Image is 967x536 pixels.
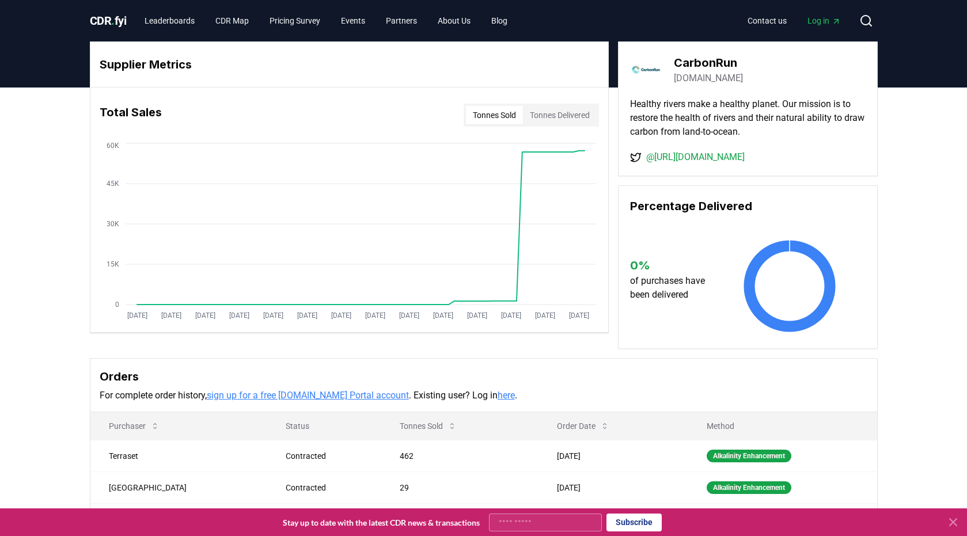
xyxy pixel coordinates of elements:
span: . [111,14,115,28]
td: Terraset [90,440,267,472]
tspan: [DATE] [263,311,283,320]
h3: Supplier Metrics [100,56,599,73]
a: Events [332,10,374,31]
h3: Orders [100,368,868,385]
tspan: 0 [115,301,119,309]
a: Blog [482,10,517,31]
a: @[URL][DOMAIN_NAME] [646,150,745,164]
button: Purchaser [100,415,169,438]
span: CDR fyi [90,14,127,28]
div: Alkalinity Enhancement [707,481,791,494]
div: Contracted [286,450,372,462]
td: [DATE] [539,440,688,472]
tspan: [DATE] [534,311,555,320]
tspan: 45K [107,180,119,188]
p: Status [276,420,372,432]
div: Alkalinity Enhancement [707,450,791,462]
tspan: [DATE] [229,311,249,320]
tspan: [DATE] [331,311,351,320]
tspan: [DATE] [500,311,521,320]
td: Frontier Buyers [90,503,267,535]
a: CDR.fyi [90,13,127,29]
button: Tonnes Sold [466,106,523,124]
p: For complete order history, . Existing user? Log in . [100,389,868,402]
tspan: 15K [107,260,119,268]
h3: Total Sales [100,104,162,127]
a: Contact us [738,10,796,31]
td: [GEOGRAPHIC_DATA] [90,472,267,503]
tspan: [DATE] [297,311,317,320]
td: [DATE] [539,472,688,503]
a: Partners [377,10,426,31]
h3: 0 % [630,257,716,274]
tspan: [DATE] [195,311,215,320]
a: About Us [428,10,480,31]
tspan: [DATE] [161,311,181,320]
button: Tonnes Delivered [523,106,597,124]
p: Healthy rivers make a healthy planet. Our mission is to restore the health of rivers and their na... [630,97,866,139]
td: [DATE] [539,503,688,535]
h3: Percentage Delivered [630,197,866,215]
tspan: [DATE] [568,311,589,320]
p: of purchases have been delivered [630,274,716,302]
tspan: [DATE] [399,311,419,320]
td: 29 [381,472,539,503]
nav: Main [738,10,850,31]
tspan: [DATE] [467,311,487,320]
a: Log in [798,10,850,31]
td: 55,442 [381,503,539,535]
p: Method [697,420,867,432]
tspan: [DATE] [127,311,147,320]
tspan: 60K [107,142,119,150]
a: [DOMAIN_NAME] [674,71,743,85]
td: 462 [381,440,539,472]
tspan: [DATE] [433,311,453,320]
h3: CarbonRun [674,54,743,71]
img: CarbonRun-logo [630,54,662,86]
a: here [498,390,515,401]
nav: Main [135,10,517,31]
a: sign up for a free [DOMAIN_NAME] Portal account [207,390,409,401]
span: Log in [807,15,841,26]
button: Tonnes Sold [390,415,466,438]
a: Pricing Survey [260,10,329,31]
div: Contracted [286,482,372,493]
a: Leaderboards [135,10,204,31]
tspan: [DATE] [365,311,385,320]
tspan: 30K [107,220,119,228]
a: CDR Map [206,10,258,31]
button: Order Date [548,415,619,438]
